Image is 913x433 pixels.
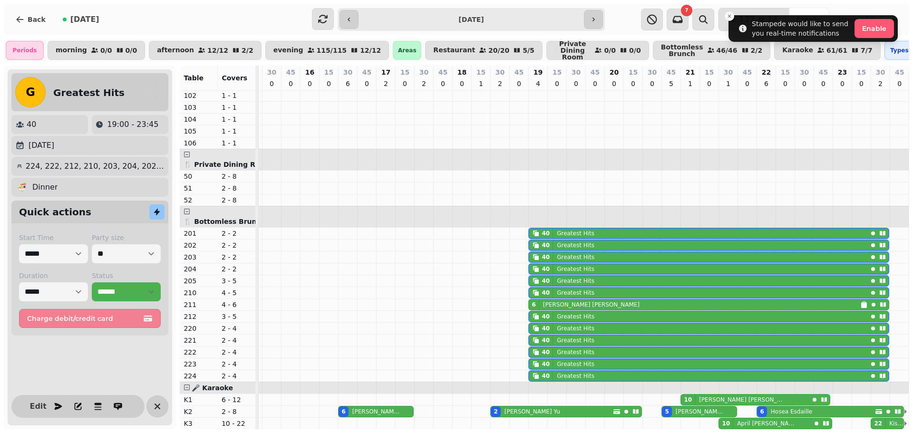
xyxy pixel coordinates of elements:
p: 12 / 12 [207,47,228,54]
div: 40 [542,372,550,380]
p: 4 - 6 [222,300,252,309]
div: 2 [494,408,497,415]
p: 0 / 0 [604,47,616,54]
span: 🍴 Bottomless Brunch [184,218,265,225]
p: 0 [705,79,713,88]
p: 2 - 8 [222,195,252,205]
p: 18 [457,67,466,77]
p: K2 [184,407,214,416]
p: 2 - 4 [222,336,252,345]
p: 10 - 22 [222,419,252,428]
p: 5 [667,79,675,88]
p: 0 [610,79,618,88]
p: 2 [420,79,427,88]
p: 1 - 1 [222,103,252,112]
p: 223 [184,359,214,369]
p: 45 [819,67,828,77]
div: 22 [874,420,882,427]
p: Greatest Hits [557,337,594,344]
button: Bottomless Brunch46/462/2 [653,41,771,60]
p: 0 [458,79,466,88]
p: 10 [477,79,485,98]
p: 0 [648,79,656,88]
p: [DATE] [29,140,54,151]
p: Greatest Hits [557,348,594,356]
div: 40 [542,337,550,344]
span: 🎤 Karaoke [192,384,233,392]
div: 10 [684,396,692,404]
p: 210 [184,288,214,298]
p: 0 [325,79,332,88]
p: 7 / 7 [861,47,873,54]
p: 16 [305,67,314,77]
p: 0 [306,79,313,88]
p: 0 / 0 [126,47,137,54]
p: afternoon [157,47,194,54]
p: 201 [184,229,214,238]
p: 224, 222, 212, 210, 203, 204, 202, 221, 205, 223, 220, 201 [26,161,165,172]
p: 15 [400,67,409,77]
button: evening115/11512/12 [265,41,389,60]
p: 6 [762,79,770,88]
p: 30 [572,67,581,77]
p: 30 [267,67,276,77]
p: Karaoke [782,47,813,54]
p: 0 [401,79,408,88]
p: 1 - 1 [222,126,252,136]
div: 40 [542,360,550,368]
p: 2 [382,79,389,88]
p: 21 [686,67,695,77]
p: 45 [362,67,371,77]
div: 40 [542,313,550,320]
p: 45 [515,67,524,77]
p: 224 [184,371,214,381]
p: 211 [184,300,214,309]
button: Close toast [725,11,734,21]
p: Greatest Hits [557,265,594,273]
p: 0 [743,79,751,88]
p: 1 - 1 [222,91,252,100]
div: 6 [760,408,764,415]
p: 0 [572,79,580,88]
p: 203 [184,252,214,262]
div: Areas [393,41,421,60]
p: 0 [896,79,903,88]
p: 222 [184,347,214,357]
p: 105 [184,126,214,136]
p: 2 - 8 [222,183,252,193]
label: Status [92,271,161,280]
p: 2 - 8 [222,172,252,181]
div: 6 [532,301,535,308]
p: 4 - 5 [222,288,252,298]
p: 45 [591,67,600,77]
button: Enable [855,19,894,38]
p: Greatest Hits [557,325,594,332]
p: 2 - 2 [222,229,252,238]
p: 2 - 4 [222,347,252,357]
p: 0 [268,79,275,88]
button: Karaoke61/617/7 [774,41,880,60]
p: Private Dining Room [554,40,591,60]
p: 204 [184,264,214,274]
span: Charge debit/credit card [27,315,141,322]
div: 40 [542,348,550,356]
p: 2 - 4 [222,324,252,333]
p: 45 [438,67,447,77]
p: 45 [895,67,904,77]
p: 23 [838,67,847,77]
p: 0 [629,79,637,88]
p: 0 [819,79,827,88]
p: 30 [800,67,809,77]
p: 45 [286,67,295,77]
p: Kisal [PERSON_NAME] [889,420,903,427]
p: 2 / 2 [242,47,253,54]
span: Covers [222,74,247,82]
p: 1 - 1 [222,115,252,124]
p: Bottomless Brunch [661,44,703,57]
p: 6 [344,79,351,88]
button: Edit [29,397,48,416]
p: 30 [876,67,885,77]
p: Greatest Hits [557,289,594,297]
p: 15 [629,67,638,77]
button: Charge debit/credit card [19,309,161,328]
